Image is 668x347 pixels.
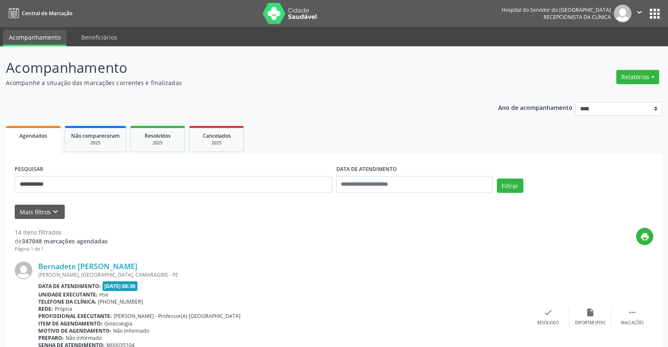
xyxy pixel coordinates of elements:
i: print [640,232,650,241]
div: 2025 [137,140,179,146]
p: Acompanhe a situação das marcações correntes e finalizadas [6,78,465,87]
span: Resolvidos [145,132,171,139]
b: Rede: [38,305,53,312]
img: img [15,262,32,279]
b: Preparo: [38,334,64,342]
b: Unidade executante: [38,291,98,298]
span: [PERSON_NAME] - Professor(A) [GEOGRAPHIC_DATA] [114,312,240,320]
img: img [614,5,631,22]
b: Profissional executante: [38,312,112,320]
span: Cancelados [203,132,231,139]
b: Motivo de agendamento: [38,327,111,334]
a: Bernadete [PERSON_NAME] [38,262,137,271]
span: Ginecologia [104,320,132,327]
i: check [544,308,553,317]
div: [PERSON_NAME], [GEOGRAPHIC_DATA], CAMARAGIBE - PE [38,271,527,278]
span: Não compareceram [71,132,120,139]
button: Filtrar [497,179,523,193]
b: Data de atendimento: [38,283,101,290]
button: print [636,228,653,245]
div: 14 itens filtrados [15,228,108,237]
span: Não informado [113,327,149,334]
a: Central de Marcação [6,6,72,20]
div: Mais ações [621,320,644,326]
strong: 347048 marcações agendadas [22,237,108,245]
i:  [635,8,644,17]
i: keyboard_arrow_down [51,207,60,216]
span: Hse [99,291,108,298]
label: PESQUISAR [15,163,43,176]
button: Relatórios [616,70,659,84]
div: de [15,237,108,246]
span: Própria [55,305,72,312]
span: Recepcionista da clínica [544,13,611,21]
div: Exportar (PDF) [575,320,605,326]
button: Mais filtroskeyboard_arrow_down [15,205,65,219]
span: Agendados [19,132,47,139]
b: Item de agendamento: [38,320,103,327]
a: Acompanhamento [3,30,66,46]
div: Página 1 de 1 [15,246,108,253]
button: apps [647,6,662,21]
p: Acompanhamento [6,57,465,78]
div: Hospital do Servidor do [GEOGRAPHIC_DATA] [502,6,611,13]
div: 2025 [71,140,120,146]
label: DATA DE ATENDIMENTO [336,163,397,176]
span: Central de Marcação [22,10,72,17]
b: Telefone da clínica: [38,298,96,305]
div: Resolvido [537,320,559,326]
span: [DATE] 08:30 [103,281,138,291]
span: Não informado [66,334,102,342]
span: [PHONE_NUMBER] [98,298,143,305]
div: 2025 [195,140,238,146]
p: Ano de acompanhamento [498,102,573,112]
button:  [631,5,647,22]
i:  [628,308,637,317]
i: insert_drive_file [586,308,595,317]
a: Beneficiários [75,30,123,45]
